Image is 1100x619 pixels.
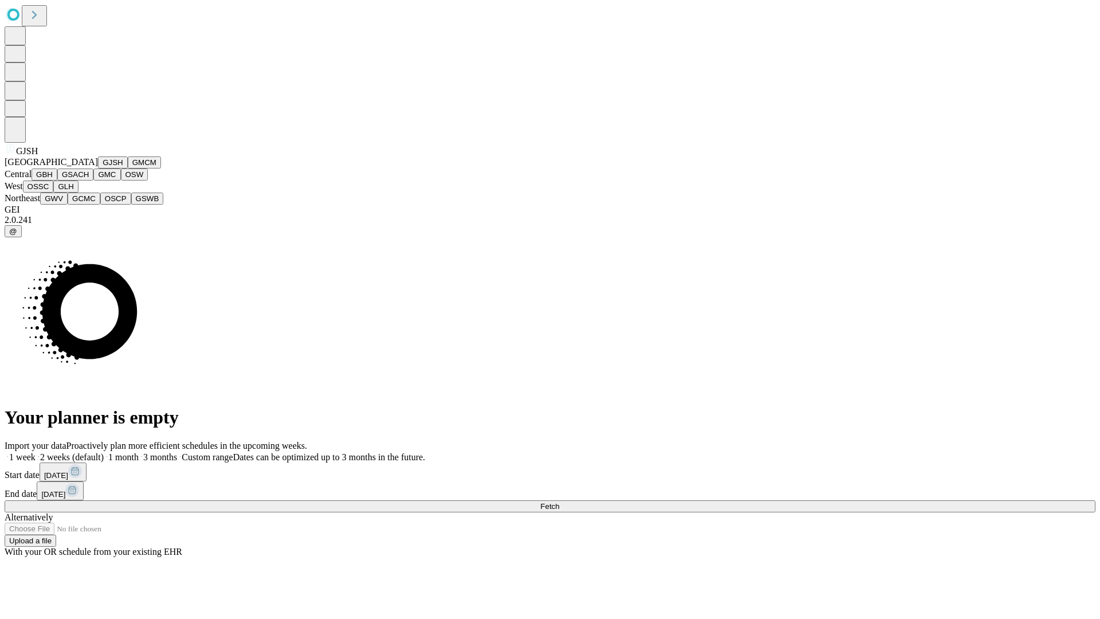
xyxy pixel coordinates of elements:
[41,490,65,499] span: [DATE]
[131,193,164,205] button: GSWB
[5,481,1095,500] div: End date
[108,452,139,462] span: 1 month
[5,535,56,547] button: Upload a file
[5,225,22,237] button: @
[5,407,1095,428] h1: Your planner is empty
[98,156,128,169] button: GJSH
[5,193,40,203] span: Northeast
[5,181,23,191] span: West
[40,463,87,481] button: [DATE]
[5,205,1095,215] div: GEI
[182,452,233,462] span: Custom range
[32,169,57,181] button: GBH
[5,463,1095,481] div: Start date
[68,193,100,205] button: GCMC
[233,452,425,462] span: Dates can be optimized up to 3 months in the future.
[93,169,120,181] button: GMC
[5,512,53,522] span: Alternatively
[9,227,17,236] span: @
[16,146,38,156] span: GJSH
[57,169,93,181] button: GSACH
[53,181,78,193] button: GLH
[5,157,98,167] span: [GEOGRAPHIC_DATA]
[5,547,182,557] span: With your OR schedule from your existing EHR
[100,193,131,205] button: OSCP
[40,193,68,205] button: GWV
[5,441,66,450] span: Import your data
[23,181,54,193] button: OSSC
[40,452,104,462] span: 2 weeks (default)
[121,169,148,181] button: OSW
[9,452,36,462] span: 1 week
[5,500,1095,512] button: Fetch
[37,481,84,500] button: [DATE]
[5,215,1095,225] div: 2.0.241
[128,156,161,169] button: GMCM
[66,441,307,450] span: Proactively plan more efficient schedules in the upcoming weeks.
[44,471,68,480] span: [DATE]
[540,502,559,511] span: Fetch
[5,169,32,179] span: Central
[143,452,177,462] span: 3 months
